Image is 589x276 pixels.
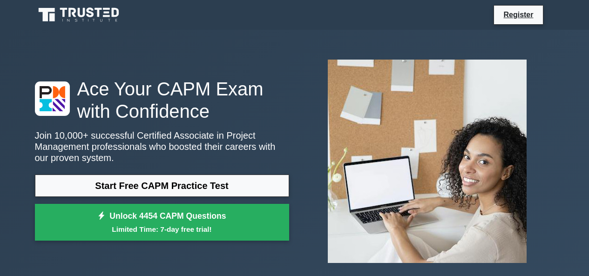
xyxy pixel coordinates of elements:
a: Unlock 4454 CAPM QuestionsLimited Time: 7-day free trial! [35,204,289,241]
small: Limited Time: 7-day free trial! [47,224,278,235]
a: Start Free CAPM Practice Test [35,175,289,197]
h1: Ace Your CAPM Exam with Confidence [35,78,289,122]
p: Join 10,000+ successful Certified Associate in Project Management professionals who boosted their... [35,130,289,163]
a: Register [498,9,539,20]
